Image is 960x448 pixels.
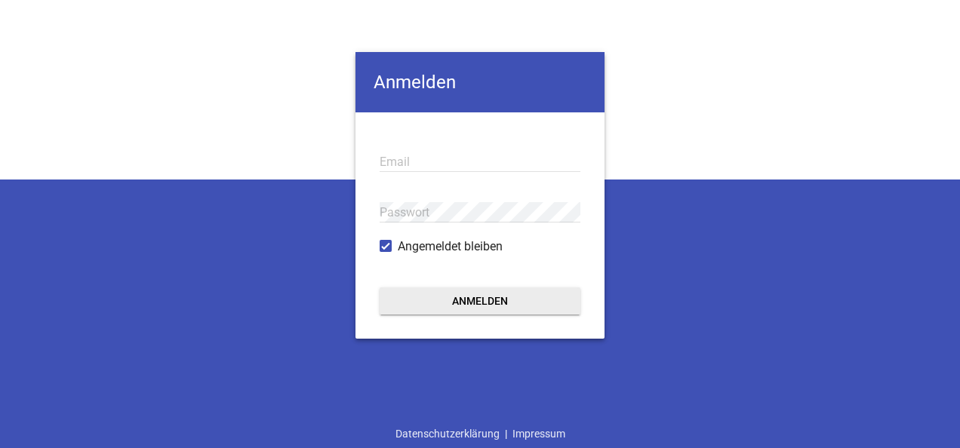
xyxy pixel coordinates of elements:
a: Impressum [507,419,571,448]
span: Angemeldet bleiben [398,238,503,256]
button: Anmelden [380,287,580,315]
a: Datenschutzerklärung [390,419,505,448]
div: | [390,419,571,448]
h4: Anmelden [355,52,605,112]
